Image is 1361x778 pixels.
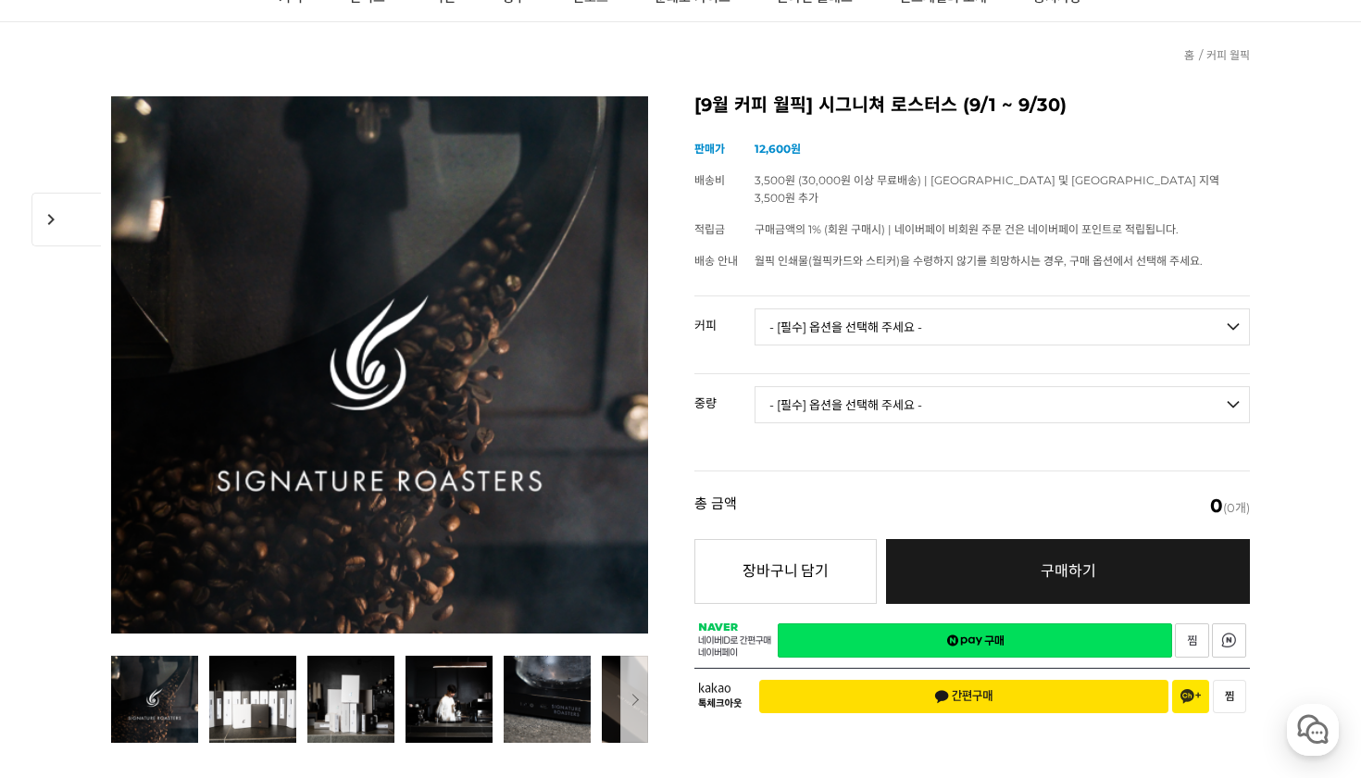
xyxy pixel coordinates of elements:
a: 새창 [1212,623,1246,658]
span: 홈 [58,615,69,630]
h2: [9월 커피 월픽] 시그니쳐 로스터스 (9/1 ~ 9/30) [694,96,1250,115]
span: 대화 [169,616,192,631]
span: 3,500원 (30,000원 이상 무료배송) | [GEOGRAPHIC_DATA] 및 [GEOGRAPHIC_DATA] 지역 3,500원 추가 [755,173,1219,205]
a: 커피 월픽 [1206,48,1250,62]
a: 홈 [6,587,122,634]
a: 설정 [239,587,356,634]
th: 커피 [694,296,755,339]
span: 설정 [286,615,308,630]
span: (0개) [1210,496,1250,515]
img: [9월 커피 월픽] 시그니쳐 로스터스 (9/1 ~ 9/30) [111,96,648,634]
span: 배송비 [694,173,725,187]
em: 0 [1210,495,1223,517]
strong: 12,600원 [755,142,801,156]
span: 카카오 톡체크아웃 [698,683,745,709]
a: 새창 [1175,623,1209,658]
a: 대화 [122,587,239,634]
a: 홈 [1184,48,1194,62]
span: 적립금 [694,222,725,236]
button: 장바구니 담기 [694,539,877,604]
button: 다음 [620,656,648,743]
span: chevron_right [31,193,101,246]
span: 구매금액의 1% (회원 구매시) | 네이버페이 비회원 주문 건은 네이버페이 포인트로 적립됩니다. [755,222,1179,236]
th: 중량 [694,374,755,417]
strong: 총 금액 [694,496,737,515]
span: 찜 [1225,690,1234,703]
a: 구매하기 [886,539,1250,604]
span: 판매가 [694,142,725,156]
button: 찜 [1213,680,1246,713]
span: 간편구매 [934,689,993,704]
button: 채널 추가 [1172,680,1209,713]
span: 채널 추가 [1180,689,1201,704]
span: 월픽 인쇄물(월픽카드와 스티커)을 수령하지 않기를 희망하시는 경우, 구매 옵션에서 선택해 주세요. [755,254,1203,268]
span: 배송 안내 [694,254,738,268]
button: 간편구매 [759,680,1168,713]
span: 구매하기 [1041,562,1096,580]
a: 새창 [778,623,1172,658]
